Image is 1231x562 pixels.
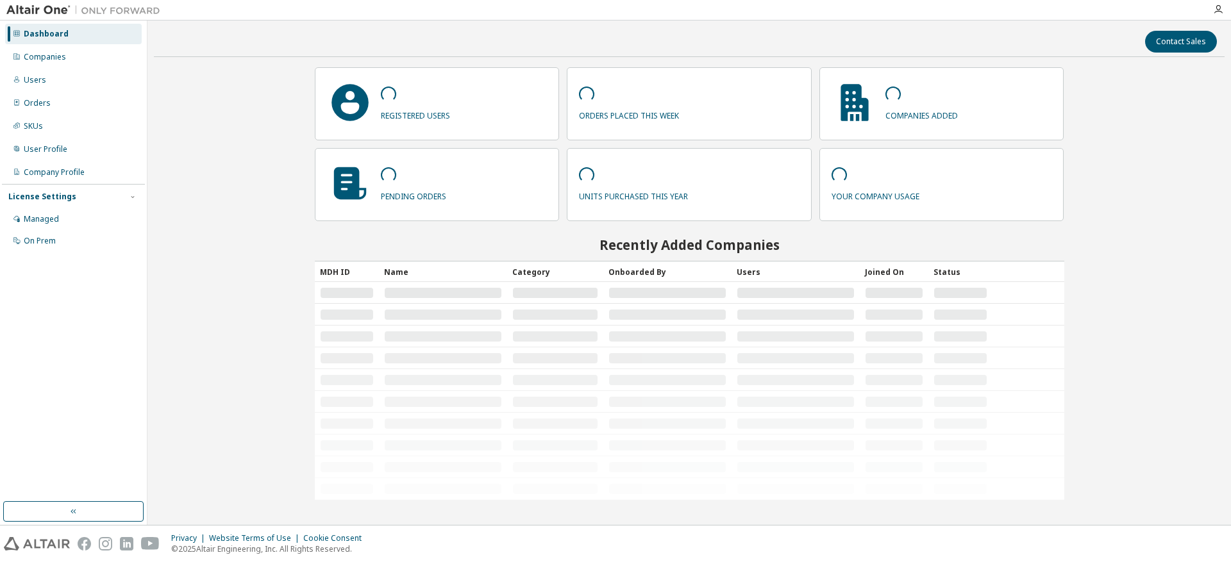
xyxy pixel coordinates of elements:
[6,4,167,17] img: Altair One
[209,533,303,543] div: Website Terms of Use
[24,52,66,62] div: Companies
[320,261,374,282] div: MDH ID
[608,261,726,282] div: Onboarded By
[579,187,688,202] p: units purchased this year
[737,261,855,282] div: Users
[78,537,91,550] img: facebook.svg
[24,121,43,131] div: SKUs
[885,106,958,121] p: companies added
[24,144,67,154] div: User Profile
[384,261,502,282] div: Name
[24,167,85,178] div: Company Profile
[303,533,369,543] div: Cookie Consent
[24,29,69,39] div: Dashboard
[8,192,76,202] div: License Settings
[381,106,450,121] p: registered users
[865,261,923,282] div: Joined On
[579,106,679,121] p: orders placed this week
[141,537,160,550] img: youtube.svg
[171,543,369,554] p: © 2025 Altair Engineering, Inc. All Rights Reserved.
[24,236,56,246] div: On Prem
[4,537,70,550] img: altair_logo.svg
[24,214,59,224] div: Managed
[24,98,51,108] div: Orders
[512,261,598,282] div: Category
[832,187,919,202] p: your company usage
[24,75,46,85] div: Users
[934,261,987,282] div: Status
[99,537,112,550] img: instagram.svg
[171,533,209,543] div: Privacy
[315,236,1064,253] h2: Recently Added Companies
[120,537,133,550] img: linkedin.svg
[381,187,446,202] p: pending orders
[1145,31,1217,53] button: Contact Sales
